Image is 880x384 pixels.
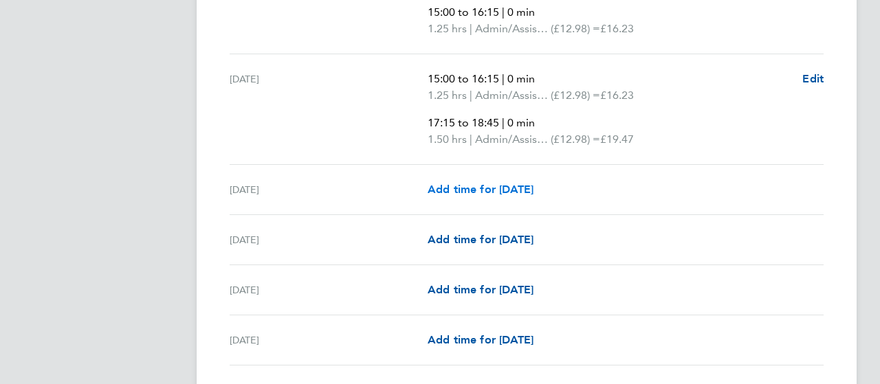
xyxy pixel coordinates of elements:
span: (£12.98) = [551,89,600,102]
div: [DATE] [230,231,428,248]
span: £16.23 [600,22,634,35]
span: 15:00 to 16:15 [428,72,499,85]
span: Admin/Assistant Coach Rate [475,87,551,104]
span: Edit [802,72,824,85]
span: 0 min [507,116,535,129]
span: | [502,116,505,129]
span: 1.25 hrs [428,89,467,102]
span: Add time for [DATE] [428,183,533,196]
span: Admin/Assistant Coach Rate [475,131,551,148]
div: [DATE] [230,332,428,348]
span: 0 min [507,72,535,85]
span: (£12.98) = [551,22,600,35]
span: Add time for [DATE] [428,233,533,246]
span: £16.23 [600,89,634,102]
span: 1.25 hrs [428,22,467,35]
a: Add time for [DATE] [428,181,533,198]
span: (£12.98) = [551,133,600,146]
a: Add time for [DATE] [428,282,533,298]
span: | [470,133,472,146]
span: 0 min [507,5,535,19]
a: Add time for [DATE] [428,231,533,248]
a: Edit [802,71,824,87]
div: [DATE] [230,282,428,298]
span: 15:00 to 16:15 [428,5,499,19]
span: | [470,22,472,35]
span: 17:15 to 18:45 [428,116,499,129]
div: [DATE] [230,71,428,148]
span: 1.50 hrs [428,133,467,146]
span: | [502,72,505,85]
span: £19.47 [600,133,634,146]
span: Add time for [DATE] [428,333,533,346]
div: [DATE] [230,181,428,198]
span: | [502,5,505,19]
a: Add time for [DATE] [428,332,533,348]
span: Admin/Assistant Coach Rate [475,21,551,37]
span: Add time for [DATE] [428,283,533,296]
span: | [470,89,472,102]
